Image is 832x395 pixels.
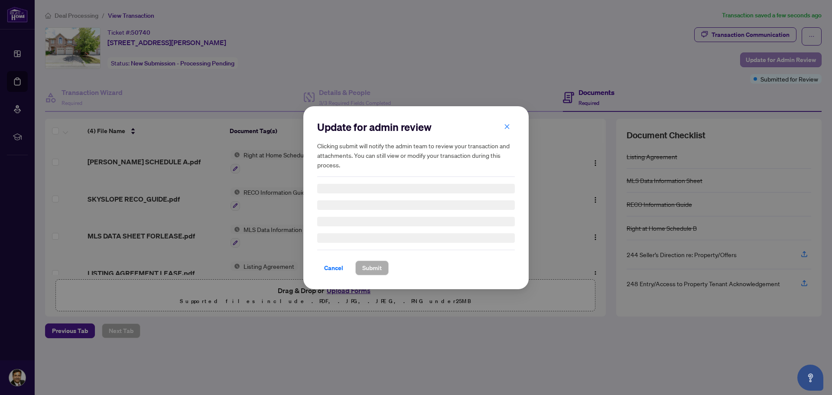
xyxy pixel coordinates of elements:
[355,261,389,275] button: Submit
[317,141,515,170] h5: Clicking submit will notify the admin team to review your transaction and attachments. You can st...
[317,261,350,275] button: Cancel
[504,123,510,129] span: close
[317,120,515,134] h2: Update for admin review
[797,365,823,391] button: Open asap
[324,261,343,275] span: Cancel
